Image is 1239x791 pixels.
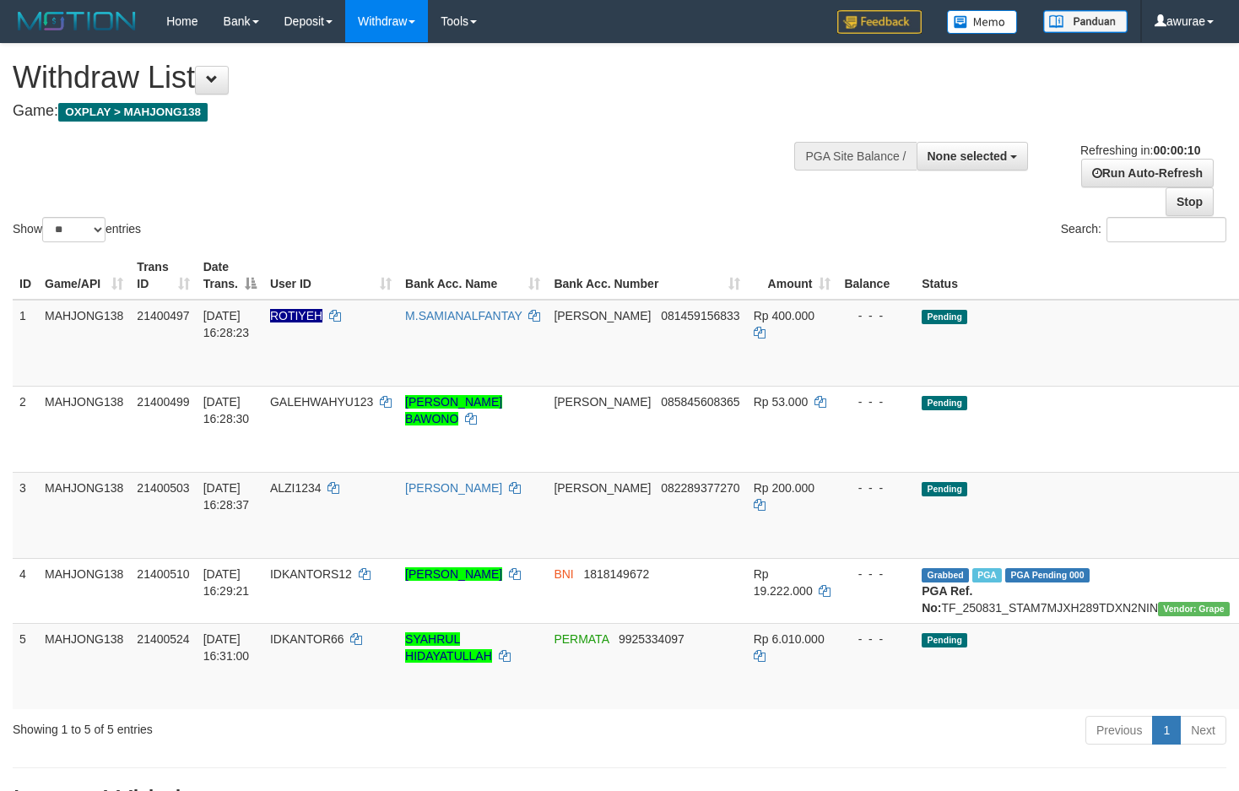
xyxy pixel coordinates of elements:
img: Feedback.jpg [837,10,922,34]
a: M.SAMIANALFANTAY [405,309,522,322]
span: 21400503 [137,481,189,495]
h4: Game: [13,103,809,120]
th: ID [13,252,38,300]
td: TF_250831_STAM7MJXH289TDXN2NIN [915,558,1236,623]
span: Nama rekening ada tanda titik/strip, harap diedit [270,309,322,322]
span: [PERSON_NAME] [554,395,651,409]
th: Balance [837,252,915,300]
td: MAHJONG138 [38,386,130,472]
a: 1 [1152,716,1181,745]
th: Status [915,252,1236,300]
span: [PERSON_NAME] [554,309,651,322]
span: Pending [922,482,967,496]
td: 5 [13,623,38,709]
span: BNI [554,567,573,581]
span: [DATE] 16:28:37 [203,481,250,512]
span: PERMATA [554,632,609,646]
span: Rp 19.222.000 [754,567,813,598]
span: Refreshing in: [1080,144,1200,157]
td: 2 [13,386,38,472]
span: [DATE] 16:31:00 [203,632,250,663]
span: GALEHWAHYU123 [270,395,373,409]
span: Copy 1818149672 to clipboard [583,567,649,581]
span: [DATE] 16:28:23 [203,309,250,339]
th: Bank Acc. Number: activate to sort column ascending [547,252,746,300]
span: Vendor URL: https://settle31.1velocity.biz [1158,602,1230,616]
a: Previous [1085,716,1153,745]
span: Copy 081459156833 to clipboard [661,309,739,322]
td: MAHJONG138 [38,623,130,709]
button: None selected [917,142,1029,171]
div: PGA Site Balance / [794,142,916,171]
th: Date Trans.: activate to sort column descending [197,252,263,300]
span: PGA Pending [1005,568,1090,582]
span: Pending [922,633,967,647]
span: ALZI1234 [270,481,322,495]
th: Trans ID: activate to sort column ascending [130,252,196,300]
a: [PERSON_NAME] [405,567,502,581]
div: Showing 1 to 5 of 5 entries [13,714,504,738]
td: 1 [13,300,38,387]
span: [DATE] 16:28:30 [203,395,250,425]
img: Button%20Memo.svg [947,10,1018,34]
span: [DATE] 16:29:21 [203,567,250,598]
td: MAHJONG138 [38,300,130,387]
input: Search: [1106,217,1226,242]
a: [PERSON_NAME] [405,481,502,495]
th: User ID: activate to sort column ascending [263,252,398,300]
td: 3 [13,472,38,558]
div: - - - [844,566,908,582]
span: Copy 9925334097 to clipboard [619,632,684,646]
span: Pending [922,396,967,410]
div: - - - [844,307,908,324]
a: Next [1180,716,1226,745]
div: - - - [844,631,908,647]
span: IDKANTOR66 [270,632,344,646]
th: Bank Acc. Name: activate to sort column ascending [398,252,547,300]
span: None selected [928,149,1008,163]
span: 21400524 [137,632,189,646]
a: Run Auto-Refresh [1081,159,1214,187]
span: Pending [922,310,967,324]
span: OXPLAY > MAHJONG138 [58,103,208,122]
span: Marked by awurae [972,568,1002,582]
span: 21400510 [137,567,189,581]
td: 4 [13,558,38,623]
span: Rp 53.000 [754,395,809,409]
div: - - - [844,393,908,410]
span: [PERSON_NAME] [554,481,651,495]
span: Rp 6.010.000 [754,632,825,646]
img: MOTION_logo.png [13,8,141,34]
th: Game/API: activate to sort column ascending [38,252,130,300]
label: Show entries [13,217,141,242]
strong: 00:00:10 [1153,144,1200,157]
span: IDKANTORS12 [270,567,352,581]
b: PGA Ref. No: [922,584,972,615]
img: panduan.png [1043,10,1128,33]
span: 21400497 [137,309,189,322]
a: [PERSON_NAME] BAWONO [405,395,502,425]
span: Copy 082289377270 to clipboard [661,481,739,495]
a: Stop [1166,187,1214,216]
span: 21400499 [137,395,189,409]
span: Rp 200.000 [754,481,814,495]
td: MAHJONG138 [38,472,130,558]
td: MAHJONG138 [38,558,130,623]
div: - - - [844,479,908,496]
a: SYAHRUL HIDAYATULLAH [405,632,492,663]
h1: Withdraw List [13,61,809,95]
span: Grabbed [922,568,969,582]
select: Showentries [42,217,106,242]
span: Rp 400.000 [754,309,814,322]
label: Search: [1061,217,1226,242]
th: Amount: activate to sort column ascending [747,252,838,300]
span: Copy 085845608365 to clipboard [661,395,739,409]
